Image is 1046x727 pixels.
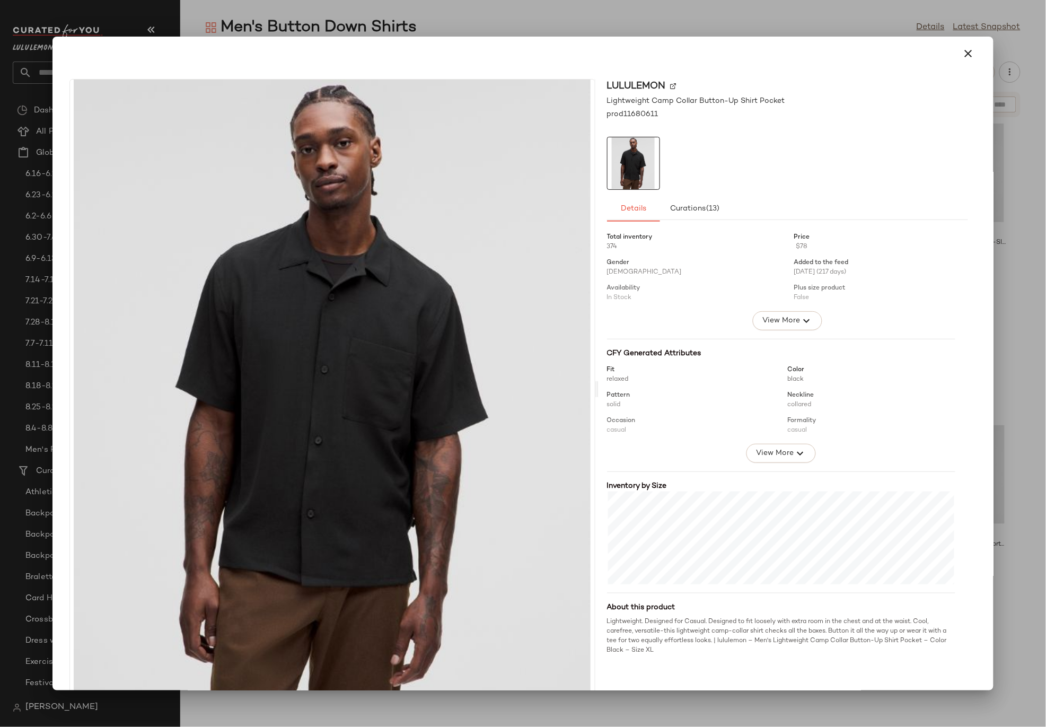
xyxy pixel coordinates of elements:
[706,205,719,213] span: (13)
[669,205,719,213] span: Curations
[620,205,646,213] span: Details
[607,95,785,107] span: Lightweight Camp Collar Button-Up Shirt Pocket
[753,311,822,330] button: View More
[755,447,794,460] span: View More
[607,348,956,359] div: CFY Generated Attributes
[607,79,666,93] span: lululemon
[608,137,660,189] img: LM3EZ5S_0001_1
[607,480,956,492] div: Inventory by Size
[607,109,658,120] span: prod11680611
[70,80,595,699] img: LM3EZ5S_0001_1
[670,83,676,89] img: svg%3e
[607,602,956,613] div: About this product
[746,444,815,463] button: View More
[762,314,800,327] span: View More
[607,617,956,655] div: Lightweight. Designed for Casual. Designed to fit loosely with extra room in the chest and at the...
